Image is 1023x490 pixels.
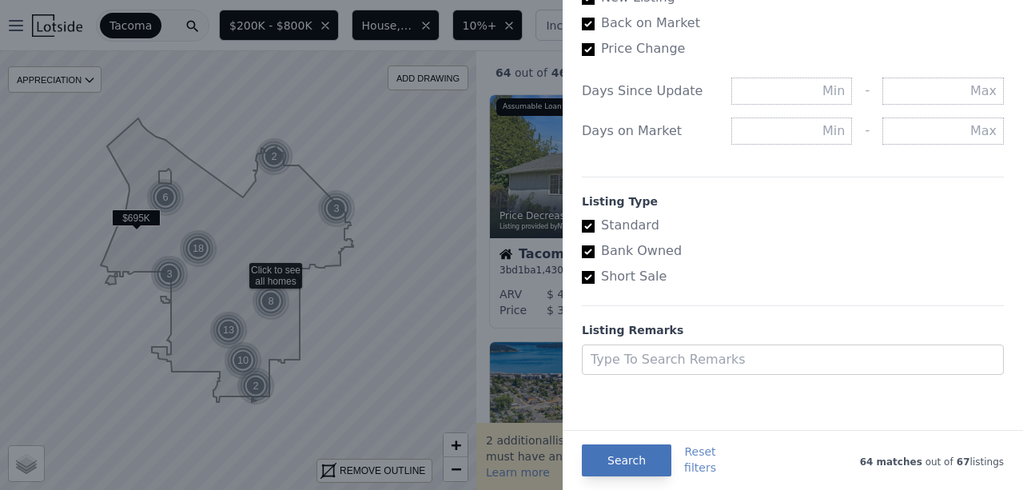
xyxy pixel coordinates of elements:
input: Bank Owned [582,245,595,258]
button: Search [582,444,671,476]
span: 67 [953,456,970,468]
label: Standard [582,216,991,235]
input: Min [731,118,853,145]
div: Listing Type [582,193,1004,209]
label: Short Sale [582,267,991,286]
input: Standard [582,220,595,233]
input: Short Sale [582,271,595,284]
input: Min [731,78,853,105]
div: Listing Remarks [582,322,1004,338]
span: 64 matches [860,456,922,468]
input: Price Change [582,43,595,56]
label: Back on Market [582,14,991,33]
input: Max [882,118,1004,145]
label: Price Change [582,39,991,58]
button: Resetfilters [684,444,716,476]
label: Bank Owned [582,241,991,261]
div: Days on Market [582,122,718,141]
input: Max [882,78,1004,105]
div: out of listings [716,452,1004,468]
input: Back on Market [582,18,595,30]
div: - [865,78,870,105]
div: - [865,118,870,145]
div: Days Since Update [582,82,718,101]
